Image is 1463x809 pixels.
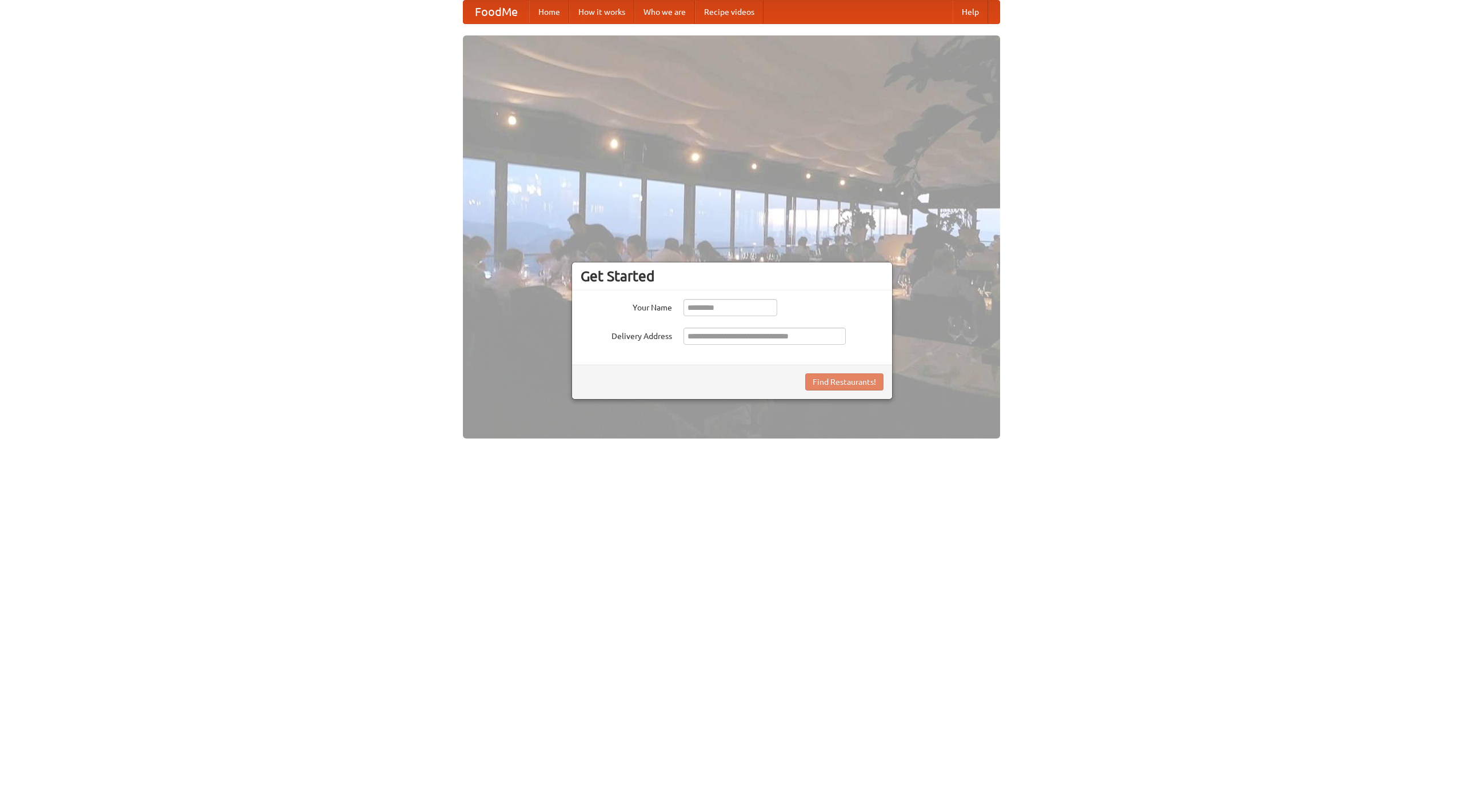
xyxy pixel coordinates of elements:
a: Who we are [634,1,695,23]
a: Help [953,1,988,23]
label: Delivery Address [581,328,672,342]
a: Recipe videos [695,1,764,23]
a: Home [529,1,569,23]
a: FoodMe [463,1,529,23]
label: Your Name [581,299,672,313]
h3: Get Started [581,268,884,285]
button: Find Restaurants! [805,373,884,390]
a: How it works [569,1,634,23]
